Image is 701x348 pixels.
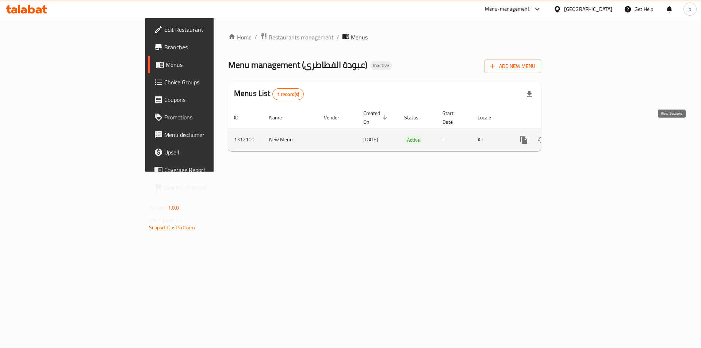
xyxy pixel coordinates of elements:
[509,107,591,129] th: Actions
[337,33,339,42] li: /
[273,91,304,98] span: 1 record(s)
[148,56,263,73] a: Menus
[164,43,257,51] span: Branches
[164,130,257,139] span: Menu disclaimer
[370,62,392,69] span: Inactive
[149,215,183,225] span: Get support on:
[689,5,691,13] span: b
[260,32,334,42] a: Restaurants management
[437,129,472,151] td: -
[149,203,167,213] span: Version:
[351,33,368,42] span: Menus
[272,88,304,100] div: Total records count
[269,113,291,122] span: Name
[484,60,541,73] button: Add New Menu
[148,179,263,196] a: Grocery Checklist
[168,203,179,213] span: 1.0.0
[404,113,428,122] span: Status
[148,73,263,91] a: Choice Groups
[234,88,304,100] h2: Menus List
[164,95,257,104] span: Coupons
[148,126,263,144] a: Menu disclaimer
[521,85,538,103] div: Export file
[148,161,263,179] a: Coverage Report
[164,25,257,34] span: Edit Restaurant
[228,57,367,73] span: Menu management ( عبودة الفطاطرى )
[263,129,318,151] td: New Menu
[228,107,591,151] table: enhanced table
[166,60,257,69] span: Menus
[370,61,392,70] div: Inactive
[485,5,530,14] div: Menu-management
[164,78,257,87] span: Choice Groups
[533,131,550,149] button: Change Status
[363,109,390,126] span: Created On
[564,5,612,13] div: [GEOGRAPHIC_DATA]
[324,113,349,122] span: Vendor
[234,113,248,122] span: ID
[164,183,257,192] span: Grocery Checklist
[443,109,463,126] span: Start Date
[490,62,535,71] span: Add New Menu
[269,33,334,42] span: Restaurants management
[148,21,263,38] a: Edit Restaurant
[164,113,257,122] span: Promotions
[404,136,423,144] span: Active
[404,135,423,144] div: Active
[164,165,257,174] span: Coverage Report
[164,148,257,157] span: Upsell
[149,223,195,232] a: Support.OpsPlatform
[363,135,378,144] span: [DATE]
[515,131,533,149] button: more
[148,144,263,161] a: Upsell
[228,32,541,42] nav: breadcrumb
[472,129,509,151] td: All
[478,113,501,122] span: Locale
[148,38,263,56] a: Branches
[148,91,263,108] a: Coupons
[148,108,263,126] a: Promotions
